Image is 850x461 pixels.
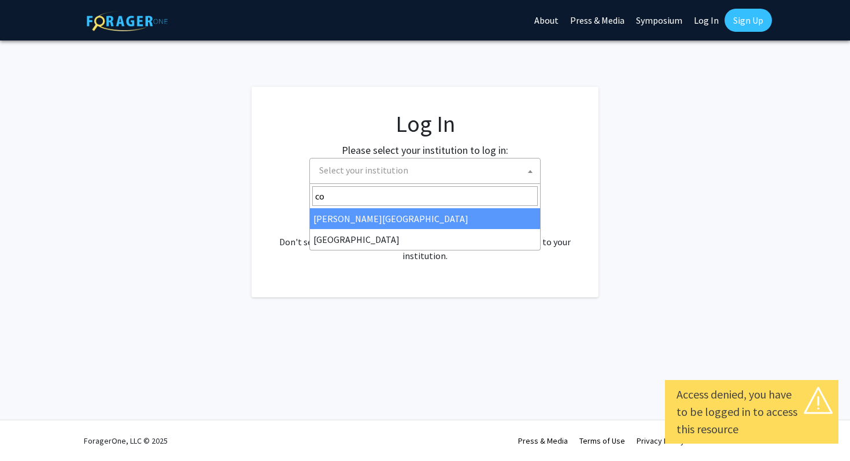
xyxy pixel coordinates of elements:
[315,158,540,182] span: Select your institution
[84,421,168,461] div: ForagerOne, LLC © 2025
[9,409,49,452] iframe: Chat
[87,11,168,31] img: ForagerOne Logo
[275,110,575,138] h1: Log In
[310,208,540,229] li: [PERSON_NAME][GEOGRAPHIC_DATA]
[725,9,772,32] a: Sign Up
[637,436,685,446] a: Privacy Policy
[319,164,408,176] span: Select your institution
[518,436,568,446] a: Press & Media
[312,186,538,206] input: Search
[275,207,575,263] div: No account? . Don't see your institution? about bringing ForagerOne to your institution.
[342,142,508,158] label: Please select your institution to log in:
[579,436,625,446] a: Terms of Use
[677,386,827,438] div: Access denied, you have to be logged in to access this resource
[309,158,541,184] span: Select your institution
[310,229,540,250] li: [GEOGRAPHIC_DATA]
